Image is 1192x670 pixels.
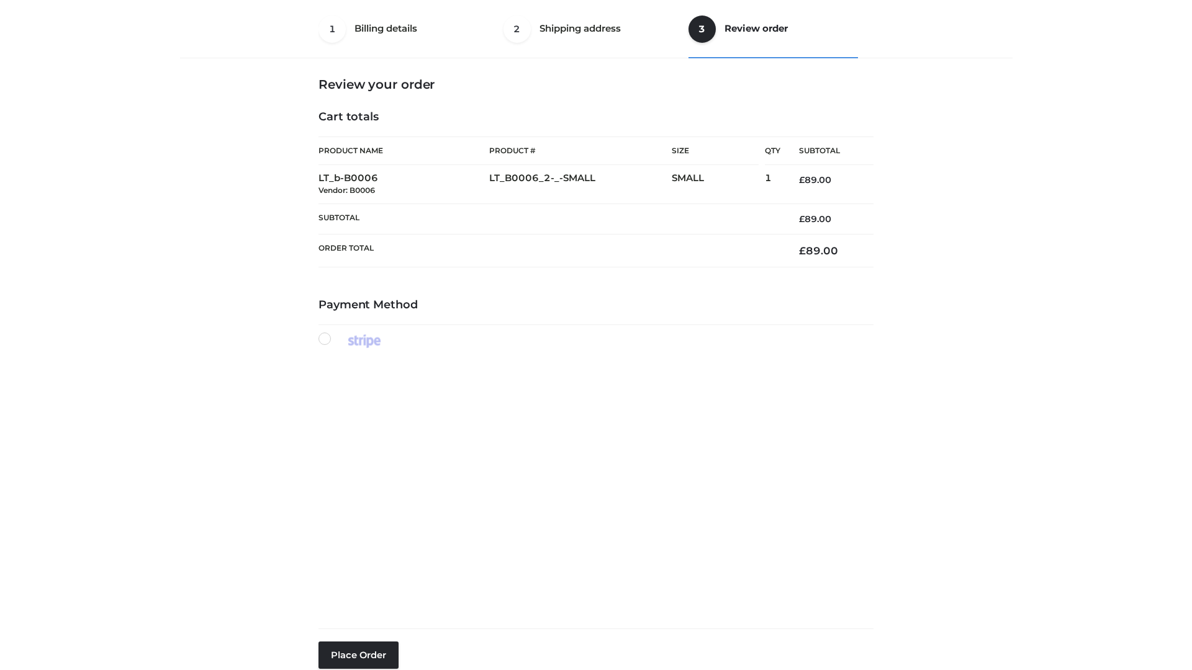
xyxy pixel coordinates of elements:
button: Place order [318,641,399,669]
td: SMALL [672,165,765,204]
small: Vendor: B0006 [318,185,375,195]
bdi: 89.00 [799,213,831,225]
th: Order Total [318,234,780,267]
iframe: Secure payment input frame [316,346,871,619]
td: LT_b-B0006 [318,165,489,204]
span: £ [799,244,806,257]
th: Size [672,137,759,165]
th: Qty [765,136,780,165]
bdi: 89.00 [799,174,831,185]
span: £ [799,213,805,225]
td: 1 [765,165,780,204]
h4: Payment Method [318,298,874,312]
span: £ [799,174,805,185]
h4: Cart totals [318,110,874,124]
th: Product # [489,136,672,165]
th: Subtotal [780,137,874,165]
th: Product Name [318,136,489,165]
th: Subtotal [318,203,780,234]
bdi: 89.00 [799,244,838,257]
h3: Review your order [318,77,874,92]
td: LT_B0006_2-_-SMALL [489,165,672,204]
